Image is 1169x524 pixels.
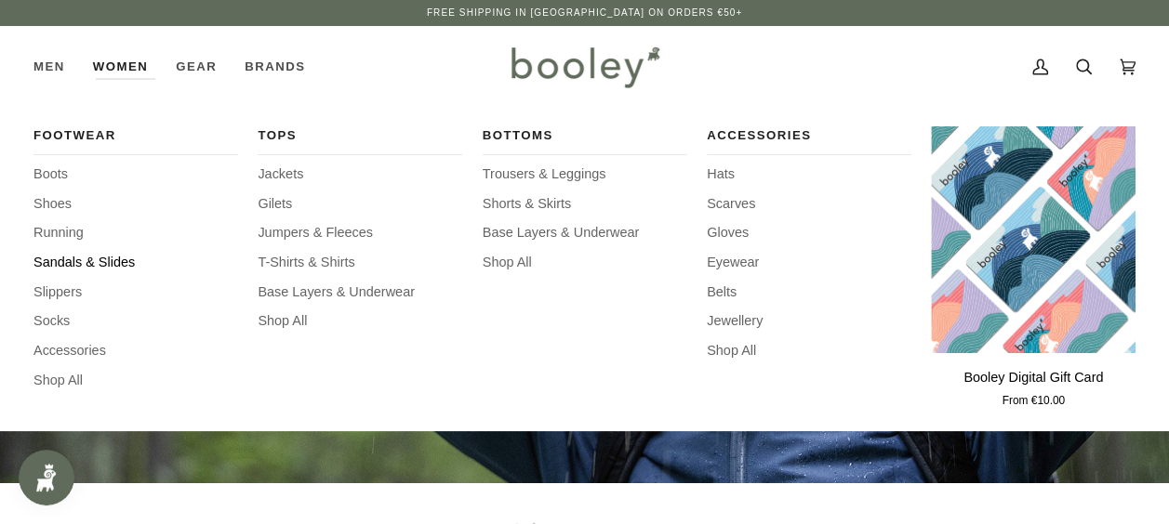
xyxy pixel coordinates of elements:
a: Jewellery [707,311,911,332]
a: Booley Digital Gift Card [931,360,1136,410]
a: Slippers [33,282,238,303]
a: Belts [707,282,911,303]
a: Footwear [33,126,238,155]
a: Scarves [707,194,911,215]
a: Shop All [33,371,238,391]
a: Base Layers & Underwear [258,282,462,303]
a: Brands [231,26,319,108]
span: Bottoms [483,126,687,145]
span: Accessories [707,126,911,145]
a: Gilets [258,194,462,215]
a: Gloves [707,223,911,243]
a: Bottoms [483,126,687,155]
a: T-Shirts & Shirts [258,253,462,273]
span: Tops [258,126,462,145]
a: Boots [33,164,238,185]
a: Booley Digital Gift Card [931,126,1136,353]
p: Booley Digital Gift Card [963,368,1103,388]
a: Men [33,26,79,108]
a: Shop All [483,253,687,273]
span: Brands [245,58,305,76]
a: Shop All [258,311,462,332]
a: Tops [258,126,462,155]
span: Men [33,58,65,76]
span: Gear [176,58,217,76]
p: Free Shipping in [GEOGRAPHIC_DATA] on Orders €50+ [427,6,742,20]
span: Footwear [33,126,238,145]
a: Shoes [33,194,238,215]
a: Hats [707,164,911,185]
a: Base Layers & Underwear [483,223,687,243]
a: Shorts & Skirts [483,194,687,215]
div: Women Footwear Boots Shoes Running Sandals & Slides Slippers Socks Accessories Shop All Tops Jack... [79,26,162,108]
product-grid-item: Booley Digital Gift Card [931,126,1136,410]
a: Jackets [258,164,462,185]
a: Gear [162,26,231,108]
iframe: Button to open loyalty program pop-up [19,450,74,505]
a: Running [33,223,238,243]
img: Booley [503,40,666,94]
span: Women [93,58,148,76]
a: Jumpers & Fleeces [258,223,462,243]
a: Accessories [33,341,238,361]
a: Accessories [707,126,911,155]
product-grid-item-variant: €10.00 [931,126,1136,353]
a: Socks [33,311,238,332]
span: From €10.00 [1002,393,1064,410]
a: Eyewear [707,253,911,273]
a: Sandals & Slides [33,253,238,273]
a: Shop All [707,341,911,361]
a: Trousers & Leggings [483,164,687,185]
a: Women [79,26,162,108]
